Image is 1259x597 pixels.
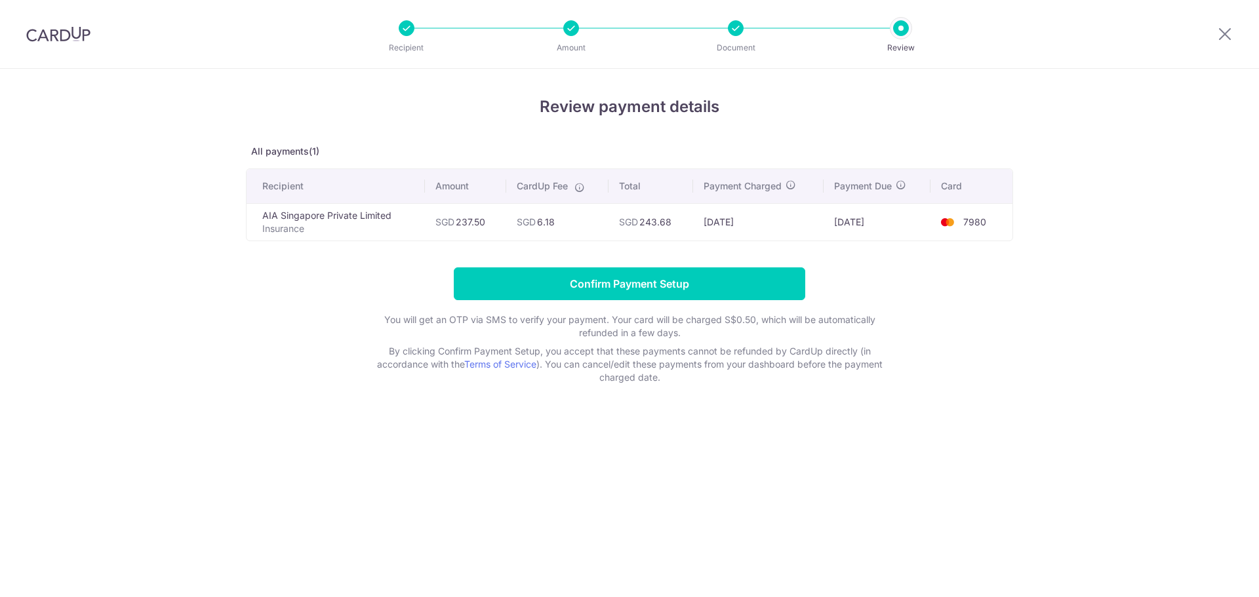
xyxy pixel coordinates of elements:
[934,214,961,230] img: <span class="translation_missing" title="translation missing: en.account_steps.new_confirm_form.b...
[367,313,892,339] p: You will get an OTP via SMS to verify your payment. Your card will be charged S$0.50, which will ...
[517,180,568,193] span: CardUp Fee
[523,41,620,54] p: Amount
[517,216,536,227] span: SGD
[358,41,455,54] p: Recipient
[609,203,693,241] td: 243.68
[693,203,824,241] td: [DATE]
[834,180,892,193] span: Payment Due
[246,145,1013,158] p: All payments(1)
[262,222,414,235] p: Insurance
[930,169,1012,203] th: Card
[963,216,986,227] span: 7980
[425,203,506,241] td: 237.50
[26,26,90,42] img: CardUp
[704,180,782,193] span: Payment Charged
[464,358,536,370] a: Terms of Service
[435,216,454,227] span: SGD
[247,169,425,203] th: Recipient
[609,169,693,203] th: Total
[852,41,949,54] p: Review
[619,216,638,227] span: SGD
[247,203,425,241] td: AIA Singapore Private Limited
[246,95,1013,119] h4: Review payment details
[454,267,805,300] input: Confirm Payment Setup
[425,169,506,203] th: Amount
[824,203,930,241] td: [DATE]
[367,345,892,384] p: By clicking Confirm Payment Setup, you accept that these payments cannot be refunded by CardUp di...
[506,203,609,241] td: 6.18
[687,41,784,54] p: Document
